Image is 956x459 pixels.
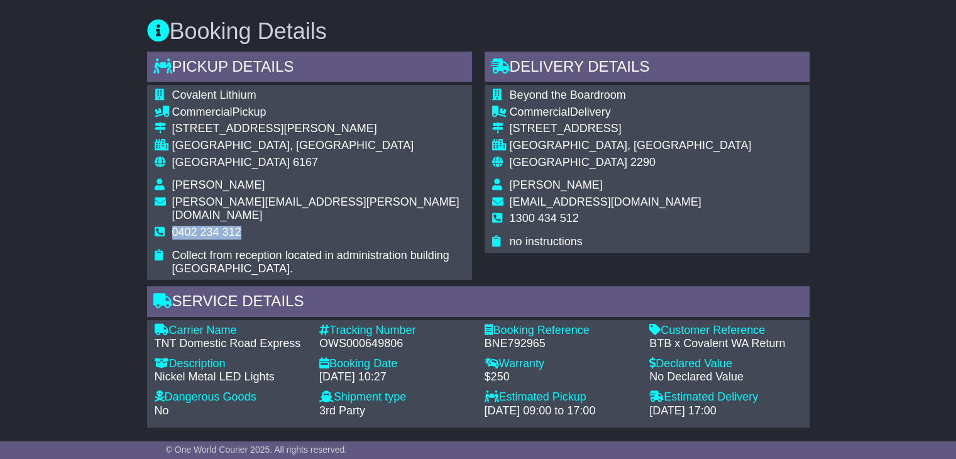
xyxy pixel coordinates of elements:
[510,179,603,191] span: [PERSON_NAME]
[649,370,802,384] div: No Declared Value
[172,89,256,101] span: Covalent Lithium
[319,390,472,404] div: Shipment type
[147,52,472,86] div: Pickup Details
[649,357,802,371] div: Declared Value
[510,122,752,136] div: [STREET_ADDRESS]
[510,106,752,119] div: Delivery
[485,324,637,338] div: Booking Reference
[172,106,233,118] span: Commercial
[293,156,318,169] span: 6167
[319,337,472,351] div: OWS000649806
[319,404,365,417] span: 3rd Party
[485,337,637,351] div: BNE792965
[485,52,810,86] div: Delivery Details
[155,357,307,371] div: Description
[485,357,637,371] div: Warranty
[155,390,307,404] div: Dangerous Goods
[510,196,701,208] span: [EMAIL_ADDRESS][DOMAIN_NAME]
[510,156,627,169] span: [GEOGRAPHIC_DATA]
[172,249,449,275] span: Collect from reception located in administration building [GEOGRAPHIC_DATA].
[155,404,169,417] span: No
[155,337,307,351] div: TNT Domestic Road Express
[147,286,810,320] div: Service Details
[319,324,472,338] div: Tracking Number
[649,404,802,418] div: [DATE] 17:00
[172,106,464,119] div: Pickup
[172,139,464,153] div: [GEOGRAPHIC_DATA], [GEOGRAPHIC_DATA]
[649,390,802,404] div: Estimated Delivery
[172,156,290,169] span: [GEOGRAPHIC_DATA]
[319,370,472,384] div: [DATE] 10:27
[319,357,472,371] div: Booking Date
[172,226,241,238] span: 0402 234 312
[649,324,802,338] div: Customer Reference
[485,390,637,404] div: Estimated Pickup
[172,196,459,222] span: [PERSON_NAME][EMAIL_ADDRESS][PERSON_NAME][DOMAIN_NAME]
[510,212,579,224] span: 1300 434 512
[155,324,307,338] div: Carrier Name
[510,139,752,153] div: [GEOGRAPHIC_DATA], [GEOGRAPHIC_DATA]
[485,404,637,418] div: [DATE] 09:00 to 17:00
[510,235,583,248] span: no instructions
[172,179,265,191] span: [PERSON_NAME]
[172,122,464,136] div: [STREET_ADDRESS][PERSON_NAME]
[485,370,637,384] div: $250
[510,106,570,118] span: Commercial
[649,337,802,351] div: BTB x Covalent WA Return
[510,89,626,101] span: Beyond the Boardroom
[155,370,307,384] div: Nickel Metal LED Lights
[630,156,656,169] span: 2290
[147,19,810,44] h3: Booking Details
[166,445,348,455] span: © One World Courier 2025. All rights reserved.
